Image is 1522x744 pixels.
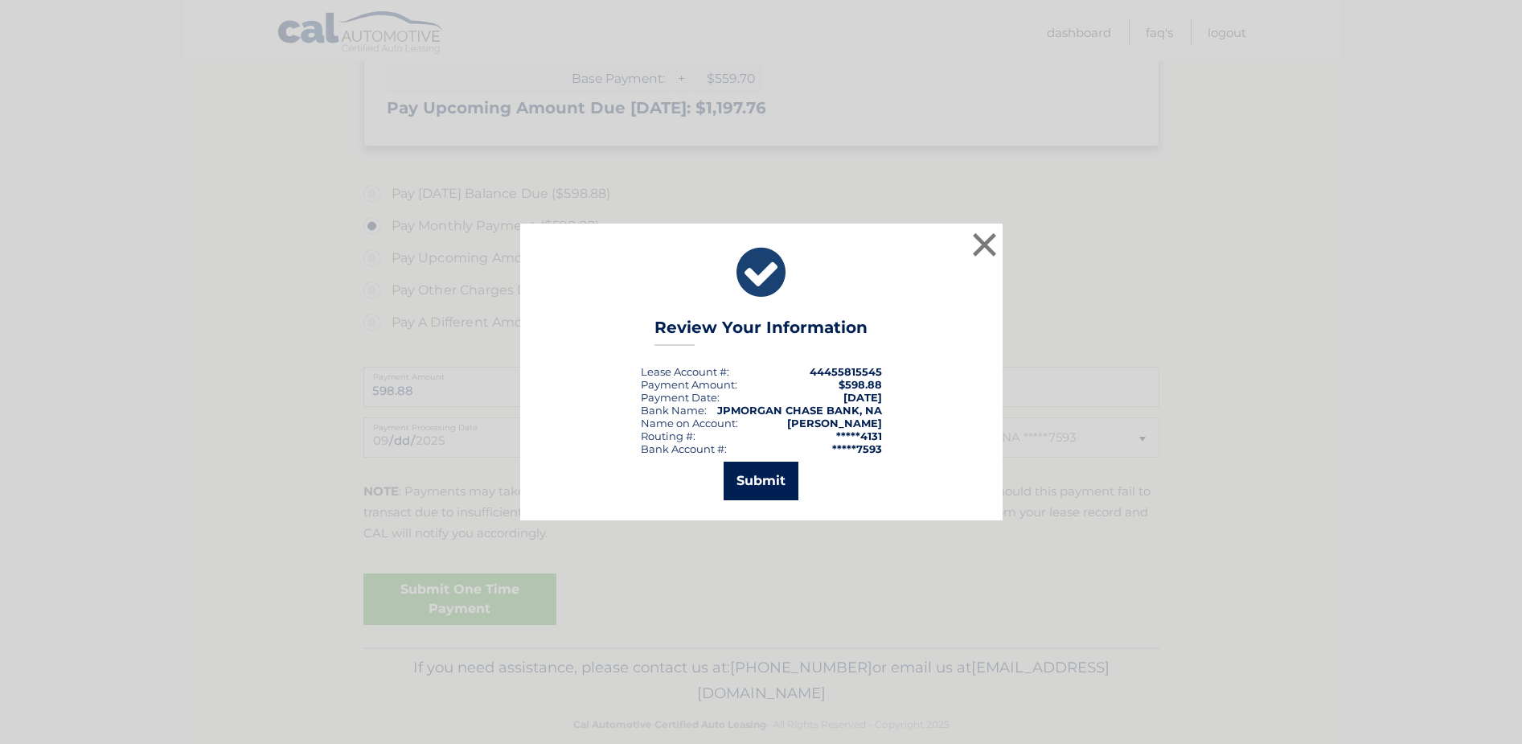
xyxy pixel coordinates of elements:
[969,228,1001,261] button: ×
[641,365,729,378] div: Lease Account #:
[641,391,720,404] div: :
[839,378,882,391] span: $598.88
[641,391,717,404] span: Payment Date
[641,404,707,417] div: Bank Name:
[641,417,738,430] div: Name on Account:
[843,391,882,404] span: [DATE]
[810,365,882,378] strong: 44455815545
[641,430,695,442] div: Routing #:
[724,462,798,500] button: Submit
[641,378,737,391] div: Payment Amount:
[787,417,882,430] strong: [PERSON_NAME]
[654,318,868,346] h3: Review Your Information
[641,442,727,455] div: Bank Account #:
[717,404,882,417] strong: JPMORGAN CHASE BANK, NA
